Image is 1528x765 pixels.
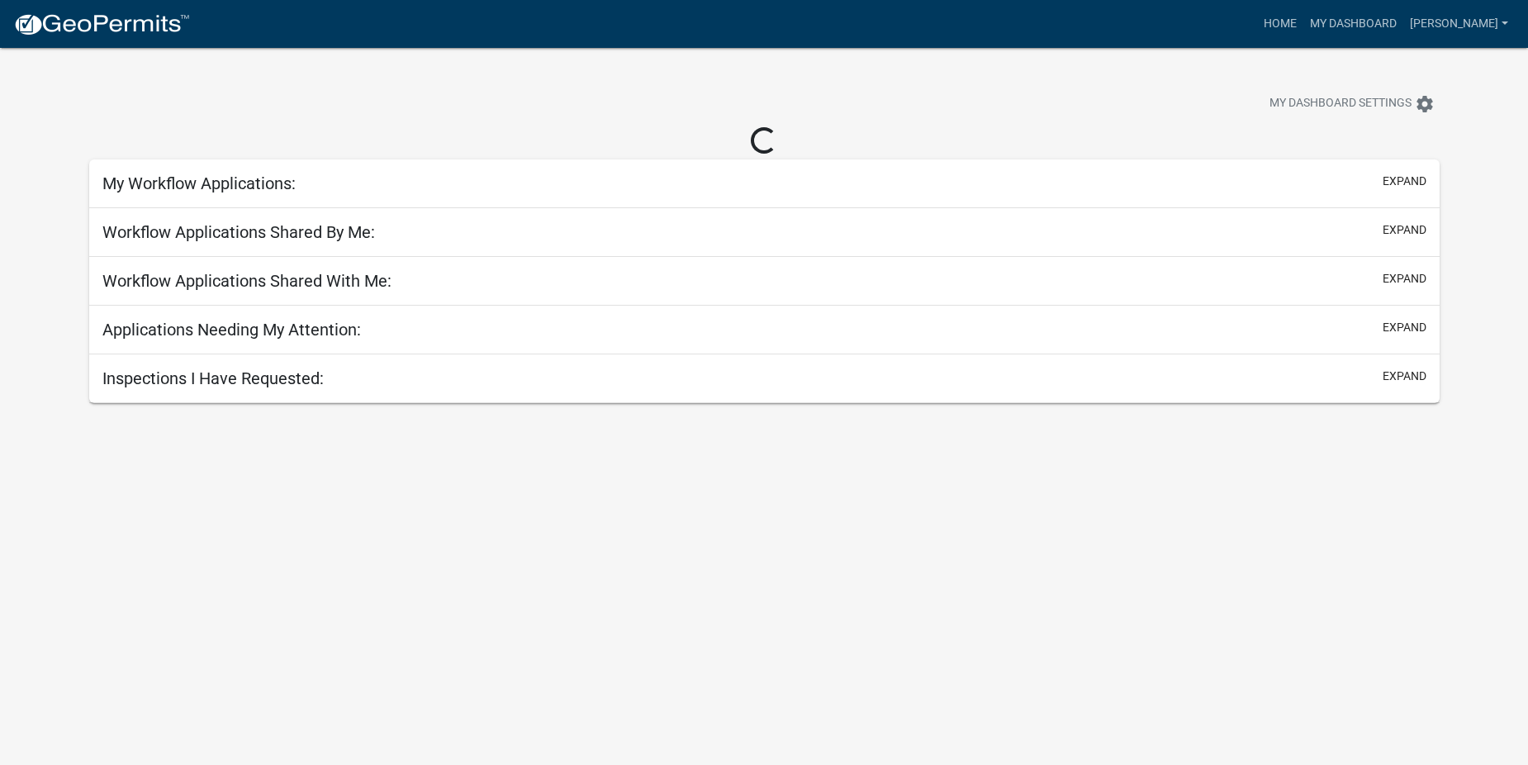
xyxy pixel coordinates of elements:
[1257,8,1303,40] a: Home
[1269,94,1412,114] span: My Dashboard Settings
[1383,173,1426,190] button: expand
[1383,221,1426,239] button: expand
[1383,270,1426,287] button: expand
[1303,8,1403,40] a: My Dashboard
[1256,88,1448,120] button: My Dashboard Settingssettings
[102,320,361,340] h5: Applications Needing My Attention:
[102,271,391,291] h5: Workflow Applications Shared With Me:
[102,173,296,193] h5: My Workflow Applications:
[1403,8,1515,40] a: [PERSON_NAME]
[102,368,324,388] h5: Inspections I Have Requested:
[1415,94,1435,114] i: settings
[1383,319,1426,336] button: expand
[102,222,375,242] h5: Workflow Applications Shared By Me:
[1383,368,1426,385] button: expand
